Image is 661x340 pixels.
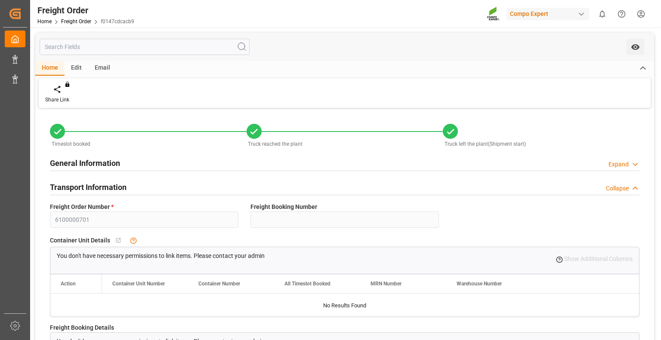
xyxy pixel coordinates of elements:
span: Truck reached the plant [248,141,303,147]
span: Warehouse Number [457,281,502,287]
div: Compo Expert [507,8,589,20]
span: MRN Number [371,281,402,287]
a: Freight Order [61,18,91,25]
h2: General Information [50,157,120,169]
div: Edit [65,61,88,76]
span: Container Number [198,281,240,287]
div: Action [61,281,76,287]
span: Freight Order Number [50,202,114,211]
h2: Transport Information [50,181,127,193]
span: Truck left the plant(Shipment start) [445,141,526,147]
div: Freight Order [37,4,134,17]
div: Expand [608,160,629,169]
span: Freight Booking Details [50,323,114,332]
span: Timeslot booked [52,141,90,147]
div: Email [88,61,117,76]
div: Home [35,61,65,76]
p: You don't have necessary permissions to link items. Please contact your admin [57,251,265,260]
a: Home [37,18,52,25]
button: open menu [627,39,644,55]
img: Screenshot%202023-09-29%20at%2010.02.21.png_1712312052.png [487,6,500,21]
button: show 0 new notifications [593,4,612,24]
span: Container Unit Details [50,236,110,245]
button: Compo Expert [507,6,593,22]
button: Help Center [612,4,631,24]
span: Freight Booking Number [250,202,317,211]
input: Search Fields [40,39,250,55]
span: Container Unit Number [112,281,165,287]
div: Collapse [606,184,629,193]
span: All Timeslot Booked [284,281,330,287]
